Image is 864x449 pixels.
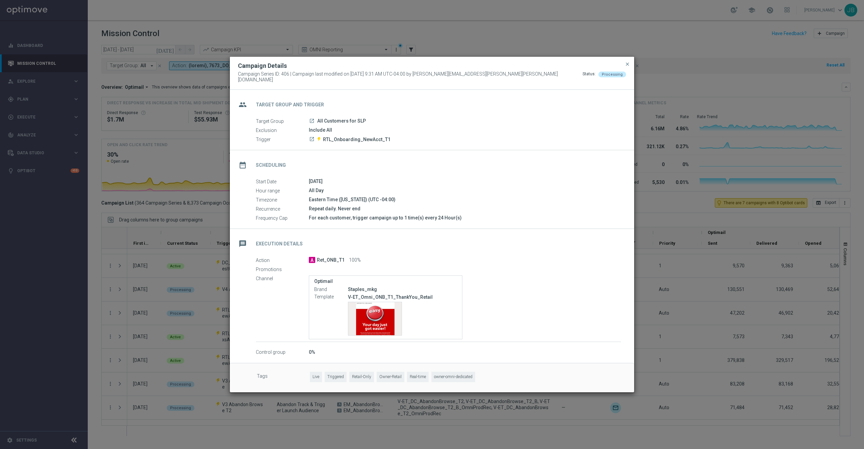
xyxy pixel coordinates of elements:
[598,71,626,77] colored-tag: Processing
[317,118,366,124] span: All Customers for SLP
[256,349,309,355] label: Control group
[237,159,249,171] i: date_range
[407,372,429,382] span: Real-time
[257,372,310,382] label: Tags
[348,286,457,293] div: Staples_mkg
[256,241,303,247] h2: Execution Details
[309,205,621,212] div: Repeat daily. Never end
[348,294,457,300] p: V-ET_Omni_ONB_T1_ThankYou_Retail
[602,72,623,77] span: Processing
[377,372,404,382] span: Owner-Retail
[310,372,322,382] span: Live
[325,372,347,382] span: Triggered
[237,99,249,111] i: group
[256,162,286,168] h2: Scheduling
[309,196,621,203] div: Eastern Time ([US_STATE]) (UTC -04:00)
[256,188,309,194] label: Hour range
[238,71,583,83] span: Campaign Series ID: 406 | Campaign last modified on [DATE] 9:31 AM UTC-04:00 by [PERSON_NAME][EMA...
[256,127,309,133] label: Exclusion
[256,197,309,203] label: Timezone
[309,136,315,142] a: launch
[314,294,348,300] label: Template
[349,372,374,382] span: Retail-Only
[309,214,621,221] div: For each customer, trigger campaign up to 1 time(s) every 24 Hour(s)
[238,62,287,70] h2: Campaign Details
[256,266,309,272] label: Promotions
[625,61,630,67] span: close
[583,71,596,83] div: Status:
[256,136,309,142] label: Trigger
[314,287,348,293] label: Brand
[323,136,390,142] span: RTL_Onboarding_NewAcct_T1
[237,238,249,250] i: message
[309,257,315,263] span: A
[309,349,621,355] div: 0%
[256,102,324,108] h2: Target Group and Trigger
[256,206,309,212] label: Recurrence
[256,275,309,282] label: Channel
[314,279,457,284] label: Optimail
[256,179,309,185] label: Start Date
[256,257,309,263] label: Action
[309,118,315,124] a: launch
[309,127,621,133] div: Include All
[256,118,309,124] label: Target Group
[349,257,361,263] span: 100%
[431,372,475,382] span: owner-omni-dedicated
[317,257,345,263] span: Ret_ONB_T1
[256,215,309,221] label: Frequency Cap
[309,178,621,185] div: [DATE]
[309,187,621,194] div: All Day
